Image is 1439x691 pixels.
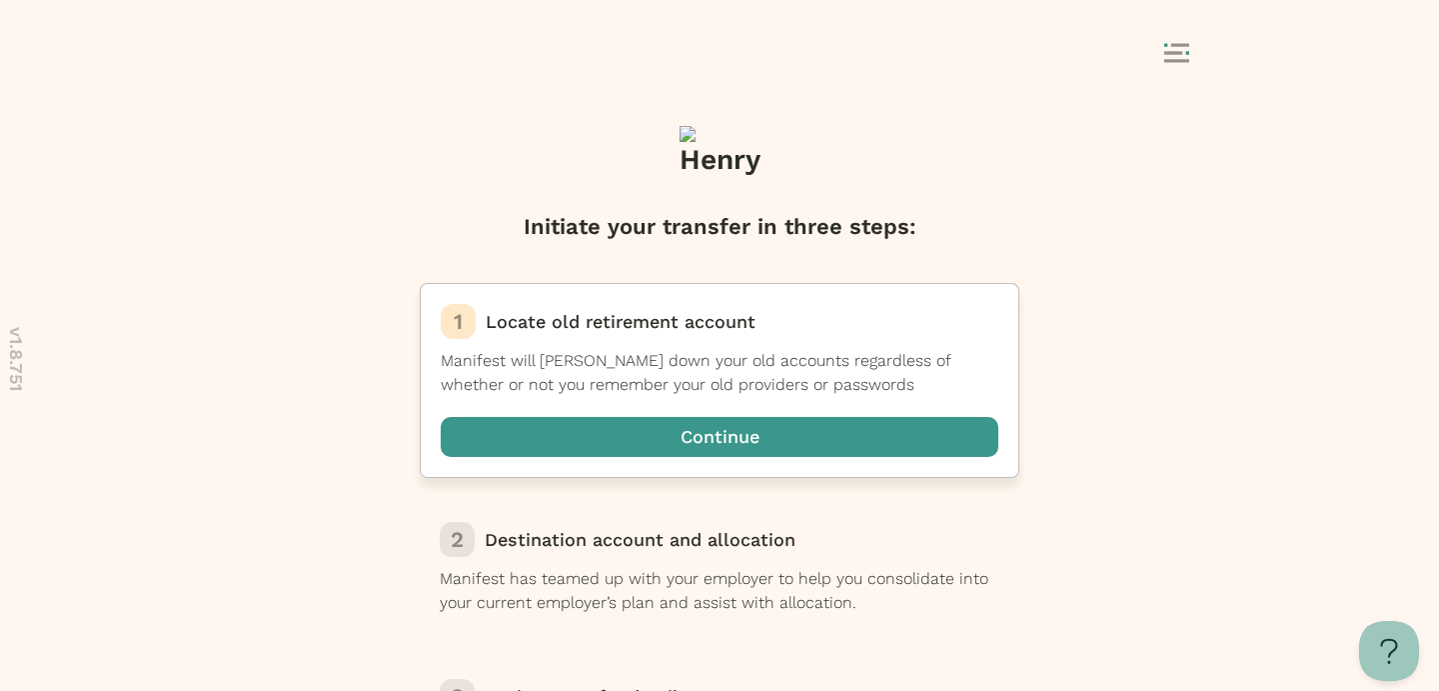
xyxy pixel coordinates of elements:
[454,306,463,338] p: 1
[3,327,29,391] p: v 1.8.751
[441,349,998,397] p: Manifest will [PERSON_NAME] down your old accounts regardless of whether or not you remember your...
[441,417,998,457] button: Continue
[451,524,464,556] p: 2
[486,311,755,332] span: Locate old retirement account
[680,126,760,201] img: Henry
[485,529,795,550] span: Destination account and allocation
[524,211,916,243] h1: Initiate your transfer in three steps:
[440,567,999,615] p: Manifest has teamed up with your employer to help you consolidate into your current employer’s pl...
[1359,621,1419,681] iframe: Toggle Customer Support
